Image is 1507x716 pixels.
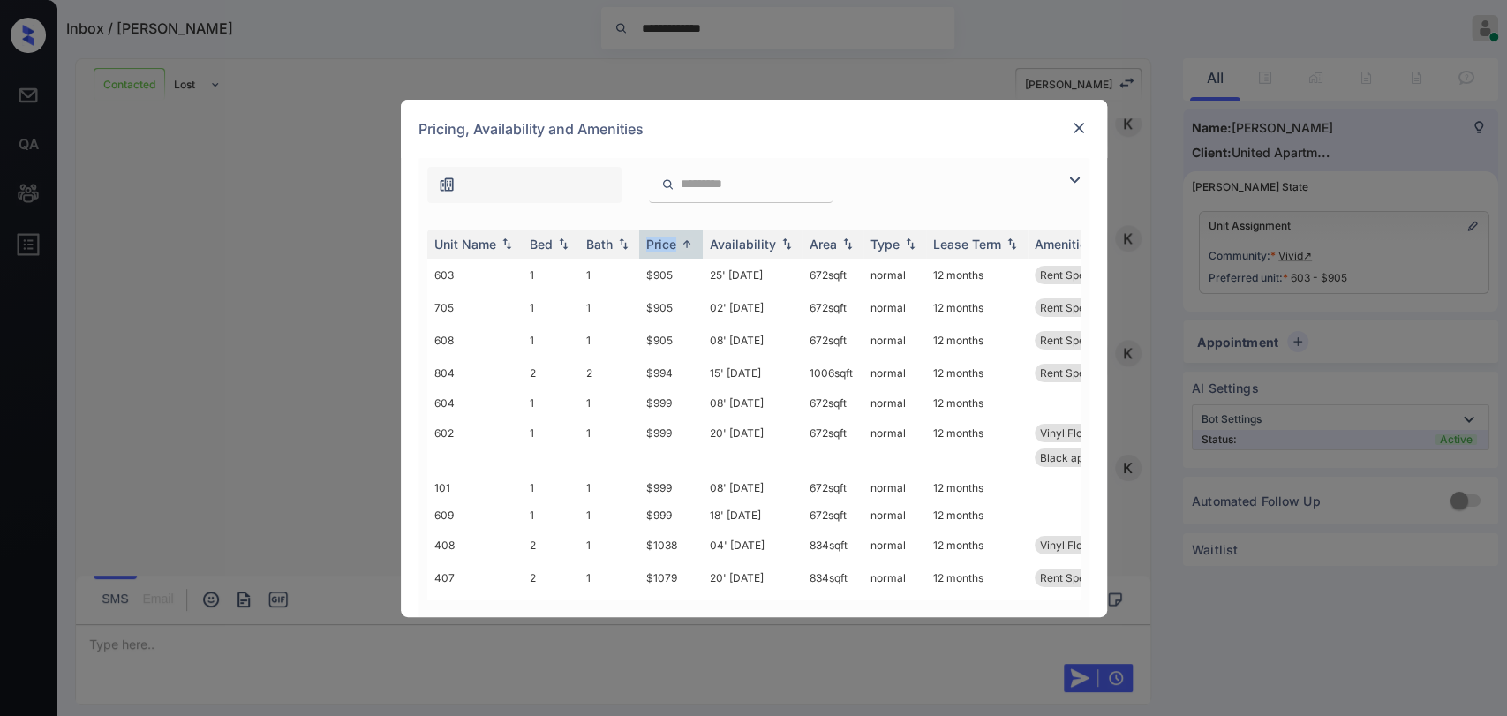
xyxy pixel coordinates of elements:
[498,237,516,250] img: sorting
[703,324,802,357] td: 08' [DATE]
[639,291,703,324] td: $905
[870,237,900,252] div: Type
[1064,170,1085,191] img: icon-zuma
[802,501,863,529] td: 672 sqft
[639,474,703,501] td: $999
[703,594,802,622] td: 12' [DATE]
[401,100,1107,158] div: Pricing, Availability and Amenities
[802,324,863,357] td: 672 sqft
[926,389,1028,417] td: 12 months
[926,259,1028,291] td: 12 months
[579,594,639,622] td: 1
[933,237,1001,252] div: Lease Term
[926,501,1028,529] td: 12 months
[863,259,926,291] td: normal
[614,237,632,250] img: sorting
[1040,571,1110,584] span: Rent Special 1
[863,291,926,324] td: normal
[579,259,639,291] td: 1
[802,357,863,389] td: 1006 sqft
[427,529,523,561] td: 408
[639,529,703,561] td: $1038
[802,561,863,594] td: 834 sqft
[427,474,523,501] td: 101
[523,389,579,417] td: 1
[523,357,579,389] td: 2
[863,389,926,417] td: normal
[427,357,523,389] td: 804
[427,417,523,474] td: 602
[639,594,703,622] td: $1199
[639,389,703,417] td: $999
[1040,268,1110,282] span: Rent Special 1
[778,237,795,250] img: sorting
[427,561,523,594] td: 407
[579,529,639,561] td: 1
[427,594,523,622] td: 202
[427,501,523,529] td: 609
[1040,366,1110,380] span: Rent Special 1
[639,501,703,529] td: $999
[579,357,639,389] td: 2
[802,291,863,324] td: 672 sqft
[802,389,863,417] td: 672 sqft
[646,237,676,252] div: Price
[434,237,496,252] div: Unit Name
[710,237,776,252] div: Availability
[839,237,856,250] img: sorting
[703,417,802,474] td: 20' [DATE]
[1070,119,1088,137] img: close
[1040,426,1108,440] span: Vinyl Flooring
[703,357,802,389] td: 15' [DATE]
[703,474,802,501] td: 08' [DATE]
[863,501,926,529] td: normal
[810,237,837,252] div: Area
[703,291,802,324] td: 02' [DATE]
[579,474,639,501] td: 1
[863,417,926,474] td: normal
[438,176,456,193] img: icon-zuma
[639,417,703,474] td: $999
[926,324,1028,357] td: 12 months
[530,237,553,252] div: Bed
[703,561,802,594] td: 20' [DATE]
[703,501,802,529] td: 18' [DATE]
[427,291,523,324] td: 705
[554,237,572,250] img: sorting
[1035,237,1094,252] div: Amenities
[523,529,579,561] td: 2
[586,237,613,252] div: Bath
[1040,301,1110,314] span: Rent Special 1
[926,529,1028,561] td: 12 months
[1040,451,1127,464] span: Black appliance...
[1040,334,1110,347] span: Rent Special 1
[579,501,639,529] td: 1
[523,324,579,357] td: 1
[523,417,579,474] td: 1
[639,259,703,291] td: $905
[703,389,802,417] td: 08' [DATE]
[926,594,1028,622] td: 12 months
[579,561,639,594] td: 1
[863,529,926,561] td: normal
[579,291,639,324] td: 1
[523,561,579,594] td: 2
[579,389,639,417] td: 1
[1003,237,1021,250] img: sorting
[1040,539,1108,552] span: Vinyl Flooring
[523,501,579,529] td: 1
[703,529,802,561] td: 04' [DATE]
[579,324,639,357] td: 1
[863,561,926,594] td: normal
[427,324,523,357] td: 608
[802,529,863,561] td: 834 sqft
[579,417,639,474] td: 1
[926,357,1028,389] td: 12 months
[639,324,703,357] td: $905
[926,561,1028,594] td: 12 months
[523,259,579,291] td: 1
[926,291,1028,324] td: 12 months
[678,237,696,251] img: sorting
[863,594,926,622] td: normal
[802,594,863,622] td: 834 sqft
